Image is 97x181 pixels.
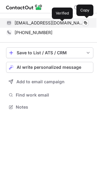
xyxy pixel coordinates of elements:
[6,103,93,111] button: Notes
[15,20,84,26] span: [EMAIL_ADDRESS][DOMAIN_NAME]
[16,92,91,98] span: Find work email
[6,91,93,99] button: Find work email
[16,104,91,110] span: Notes
[6,47,93,58] button: save-profile-one-click
[17,50,83,55] div: Save to List / ATS / CRM
[6,4,42,11] img: ContactOut v5.3.10
[17,65,81,70] span: AI write personalized message
[16,79,65,84] span: Add to email campaign
[15,30,52,35] span: [PHONE_NUMBER]
[6,76,93,87] button: Add to email campaign
[6,62,93,73] button: AI write personalized message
